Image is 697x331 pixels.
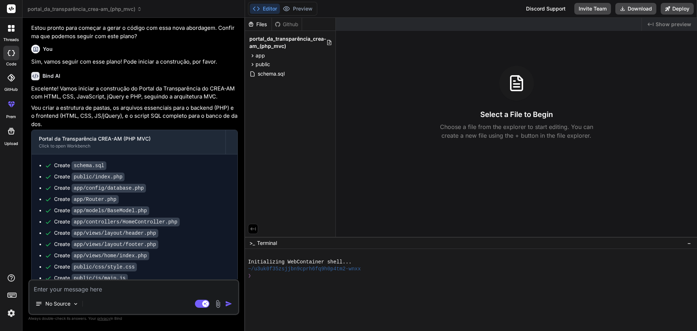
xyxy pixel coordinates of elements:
[615,3,656,15] button: Download
[45,300,70,307] p: No Source
[72,229,158,238] code: app/views/layout/header.php
[3,37,19,43] label: threads
[54,207,149,214] div: Create
[28,315,239,322] p: Always double-check its answers. Your in Bind
[6,114,16,120] label: prem
[5,307,17,319] img: settings
[72,173,125,181] code: public/index.php
[54,274,128,282] div: Create
[522,3,570,15] div: Discord Support
[43,45,53,53] h6: You
[250,4,280,14] button: Editor
[257,69,285,78] span: schema.sql
[6,61,16,67] label: code
[249,35,326,50] span: portal_da_transparência_crea-am_(php_mvc)
[54,162,106,169] div: Create
[54,218,180,226] div: Create
[73,301,79,307] img: Pick Models
[31,104,238,129] p: Vou criar a estrutura de pastas, os arquivos essenciais para o backend (PHP) e o frontend (HTML, ...
[256,52,265,59] span: app
[28,5,142,13] span: portal_da_transparência_crea-am_(php_mvc)
[225,300,232,307] img: icon
[4,86,18,93] label: GitHub
[72,195,119,204] code: app/Router.php
[97,316,110,320] span: privacy
[435,122,598,140] p: Choose a file from the explorer to start editing. You can create a new file using the + button in...
[72,206,149,215] code: app/models/BaseModel.php
[54,252,149,259] div: Create
[72,274,128,283] code: public/js/main.js
[656,21,691,28] span: Show preview
[257,239,277,247] span: Terminal
[54,263,137,271] div: Create
[248,259,352,266] span: Initializing WebContainer shell...
[39,143,218,149] div: Click to open Workbench
[72,240,158,249] code: app/views/layout/footer.php
[480,109,553,120] h3: Select a File to Begin
[248,266,361,273] span: ~/u3uk0f35zsjjbn9cprh6fq9h0p4tm2-wnxx
[214,300,222,308] img: attachment
[72,263,137,271] code: public/css/style.css
[72,161,106,170] code: schema.sql
[574,3,611,15] button: Invite Team
[42,72,60,80] h6: Bind AI
[54,229,158,237] div: Create
[687,239,691,247] span: −
[31,58,238,66] p: Sim, vamos seguir com esse plano! Pode iniciar a construção, por favor.
[249,239,255,247] span: >_
[272,21,302,28] div: Github
[72,251,149,260] code: app/views/home/index.php
[686,237,693,249] button: −
[245,21,272,28] div: Files
[280,4,315,14] button: Preview
[54,195,119,203] div: Create
[72,218,180,226] code: app/controllers/HomeController.php
[248,273,252,279] span: ❯
[256,61,270,68] span: public
[661,3,694,15] button: Deploy
[39,135,218,142] div: Portal da Transparência CREA-AM (PHP MVC)
[32,130,225,154] button: Portal da Transparência CREA-AM (PHP MVC)Click to open Workbench
[31,24,238,40] p: Estou pronto para começar a gerar o código com essa nova abordagem. Confirma que podemos seguir c...
[54,184,146,192] div: Create
[4,141,18,147] label: Upload
[54,173,125,181] div: Create
[54,241,158,248] div: Create
[31,85,238,101] p: Excelente! Vamos iniciar a construção do Portal da Transparência do CREA-AM com HTML, CSS, JavaSc...
[72,184,146,193] code: app/config/database.php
